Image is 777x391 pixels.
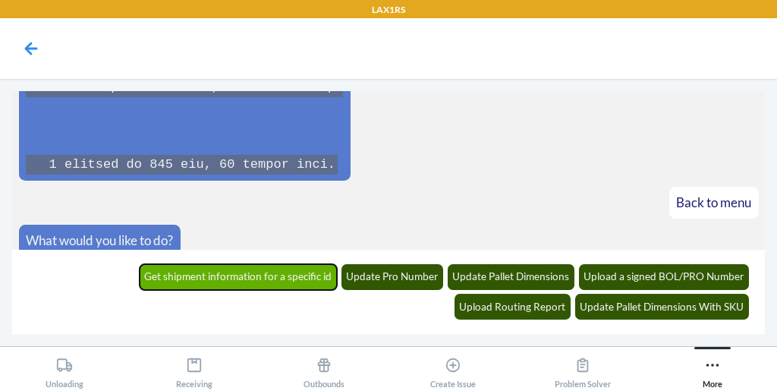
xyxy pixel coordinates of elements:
button: Outbounds [259,347,388,389]
button: Upload a signed BOL/PRO Number [579,264,750,290]
div: More [703,351,722,389]
button: Update Pallet Dimensions [448,264,575,290]
button: More [647,347,777,389]
button: Update Pallet Dimensions With SKU [575,294,750,320]
div: Unloading [46,351,83,389]
button: Receiving [130,347,260,389]
button: Update Pro Number [341,264,444,290]
span: Back to menu [676,194,751,210]
div: Outbounds [304,351,344,389]
div: Create Issue [430,351,476,389]
button: Create Issue [388,347,518,389]
p: LAX1RS [372,3,405,17]
button: Problem Solver [518,347,648,389]
p: What would you like to do? [26,231,173,251]
div: Receiving [176,351,212,389]
button: Get shipment information for a specific id [140,264,338,290]
button: Upload Routing Report [455,294,571,320]
div: Problem Solver [555,351,611,389]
